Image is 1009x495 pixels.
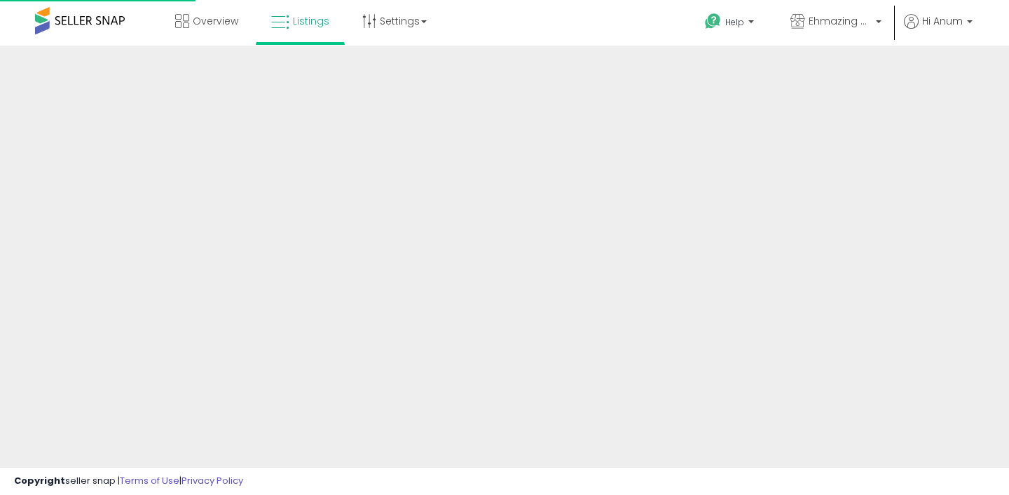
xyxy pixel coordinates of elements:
span: Hi Anum [922,14,963,28]
a: Help [694,2,768,46]
div: seller snap | | [14,475,243,488]
span: Overview [193,14,238,28]
i: Get Help [704,13,722,30]
span: Help [725,16,744,28]
a: Privacy Policy [181,474,243,487]
span: Listings [293,14,329,28]
a: Terms of Use [120,474,179,487]
span: Ehmazing Deals [809,14,872,28]
a: Hi Anum [904,14,973,46]
strong: Copyright [14,474,65,487]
